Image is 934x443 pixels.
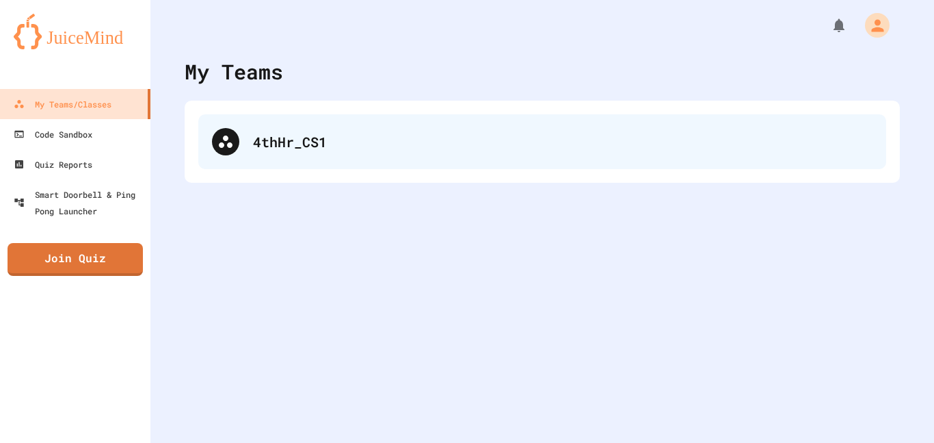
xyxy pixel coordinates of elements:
[185,56,283,87] div: My Teams
[8,243,143,276] a: Join Quiz
[198,114,886,169] div: 4thHr_CS1
[14,186,145,219] div: Smart Doorbell & Ping Pong Launcher
[14,156,92,173] div: Quiz Reports
[805,14,851,37] div: My Notifications
[14,96,111,112] div: My Teams/Classes
[14,126,92,142] div: Code Sandbox
[14,14,137,49] img: logo-orange.svg
[253,131,872,152] div: 4thHr_CS1
[851,10,893,41] div: My Account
